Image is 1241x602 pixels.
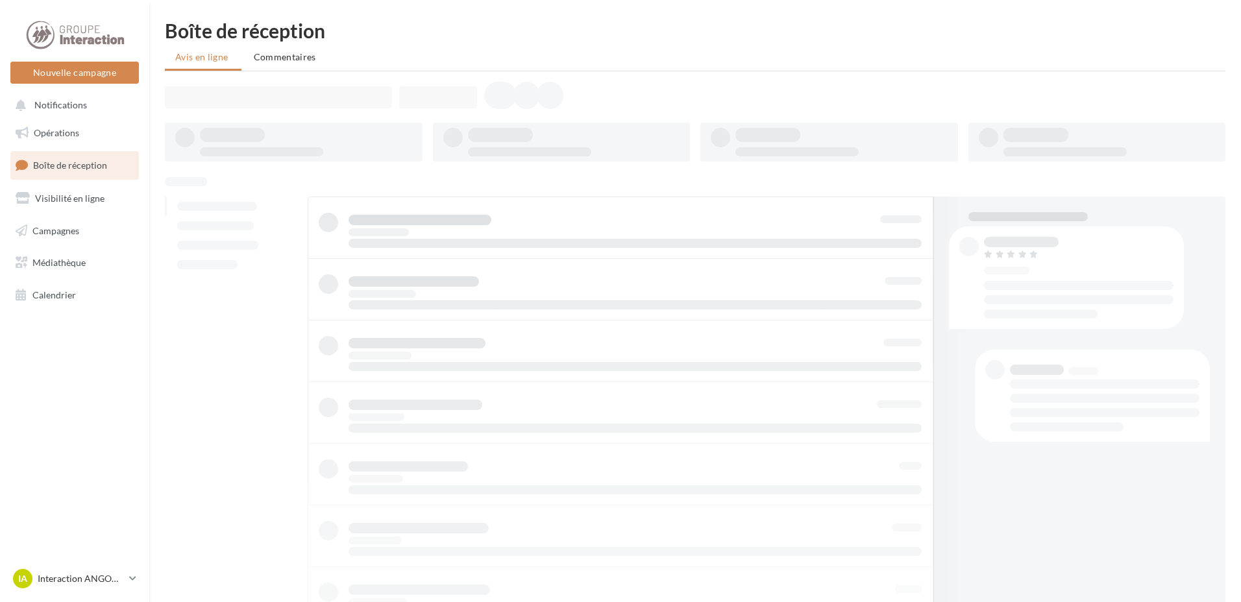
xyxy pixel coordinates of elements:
[33,160,107,171] span: Boîte de réception
[8,249,141,276] a: Médiathèque
[35,193,104,204] span: Visibilité en ligne
[34,100,87,111] span: Notifications
[8,119,141,147] a: Opérations
[254,51,316,62] span: Commentaires
[18,572,27,585] span: IA
[34,127,79,138] span: Opérations
[32,257,86,268] span: Médiathèque
[8,217,141,245] a: Campagnes
[32,289,76,300] span: Calendrier
[8,282,141,309] a: Calendrier
[8,185,141,212] a: Visibilité en ligne
[38,572,124,585] p: Interaction ANGOULÈME
[10,62,139,84] button: Nouvelle campagne
[8,151,141,179] a: Boîte de réception
[32,224,79,235] span: Campagnes
[10,566,139,591] a: IA Interaction ANGOULÈME
[165,21,1225,40] div: Boîte de réception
